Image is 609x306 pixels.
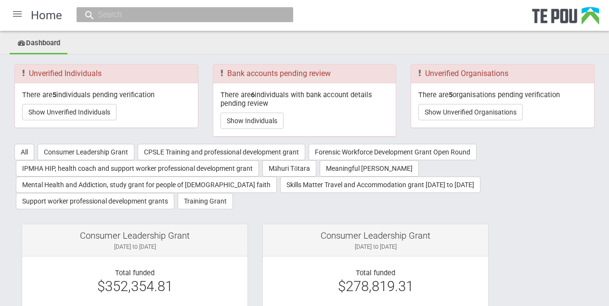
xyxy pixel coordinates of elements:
[22,90,191,99] p: There are individuals pending verification
[220,90,389,108] p: There are individuals with bank account details pending review
[22,69,191,78] h3: Unverified Individuals
[16,160,259,177] button: IPMHA HIP, health coach and support worker professional development grant
[220,69,389,78] h3: Bank accounts pending review
[16,177,277,193] button: Mental Health and Addiction, study grant for people of [DEMOGRAPHIC_DATA] faith
[29,268,240,277] div: Total funded
[320,160,419,177] button: Meaningful [PERSON_NAME]
[52,90,56,99] b: 5
[22,104,117,120] button: Show Unverified Individuals
[220,113,284,129] button: Show Individuals
[138,144,305,160] button: CPSLE Training and professional development grant
[418,90,587,99] p: There are organisations pending verification
[29,282,240,291] div: $352,354.81
[280,177,480,193] button: Skills Matter Travel and Accommodation grant [DATE] to [DATE]
[29,231,240,240] div: Consumer Leadership Grant
[38,144,134,160] button: Consumer Leadership Grant
[418,69,587,78] h3: Unverified Organisations
[418,104,523,120] button: Show Unverified Organisations
[270,231,481,240] div: Consumer Leadership Grant
[270,242,481,251] div: [DATE] to [DATE]
[16,193,174,209] button: Support worker professional development grants
[449,90,453,99] b: 5
[251,90,255,99] b: 6
[14,144,34,160] button: All
[270,268,481,277] div: Total funded
[178,193,233,209] button: Training Grant
[309,144,477,160] button: Forensic Workforce Development Grant Open Round
[95,10,265,20] input: Search
[262,160,316,177] button: Māhuri Tōtara
[270,282,481,291] div: $278,819.31
[29,242,240,251] div: [DATE] to [DATE]
[10,33,67,54] a: Dashboard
